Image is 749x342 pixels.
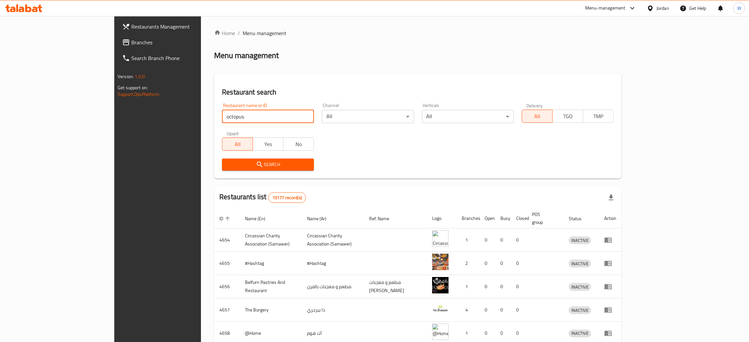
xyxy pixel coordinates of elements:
[599,208,622,228] th: Action
[307,215,335,223] span: Name (Ar)
[219,192,306,203] h2: Restaurants list
[214,29,622,37] nav: breadcrumb
[364,275,427,298] td: مطعم و معجنات [PERSON_NAME]
[525,112,550,121] span: All
[255,139,281,149] span: Yes
[369,215,398,223] span: Ref. Name
[240,252,302,275] td: #Hashtag
[283,138,314,151] button: No
[555,112,581,121] span: TGO
[479,252,495,275] td: 0
[479,208,495,228] th: Open
[302,275,364,298] td: مطعم و معجنات بالفرن
[569,260,591,267] span: INACTIVE
[737,5,741,12] span: W
[511,298,527,322] td: 0
[268,192,306,203] div: Total records count
[569,306,591,314] div: INACTIVE
[552,110,583,123] button: TGO
[432,324,449,340] img: @Home
[522,110,553,123] button: All
[479,275,495,298] td: 0
[569,283,591,291] span: INACTIVE
[269,195,306,201] span: 15177 record(s)
[495,228,511,252] td: 0
[511,275,527,298] td: 0
[479,228,495,252] td: 0
[532,210,556,226] span: POS group
[604,236,616,244] div: Menu
[526,103,543,108] label: Delivery
[432,300,449,317] img: The Burgery
[118,90,159,98] a: Support.OpsPlatform
[456,208,479,228] th: Branches
[118,83,148,92] span: Get support on:
[222,110,314,123] input: Search for restaurant name or ID..
[569,237,591,244] span: INACTIVE
[117,19,239,34] a: Restaurants Management
[302,252,364,275] td: #Hashtag
[222,87,614,97] h2: Restaurant search
[511,252,527,275] td: 0
[456,252,479,275] td: 2
[569,330,591,337] span: INACTIVE
[117,50,239,66] a: Search Branch Phone
[131,54,234,62] span: Search Branch Phone
[495,298,511,322] td: 0
[604,259,616,267] div: Menu
[243,29,286,37] span: Menu management
[214,50,279,61] h2: Menu management
[302,228,364,252] td: ​Circassian ​Charity ​Association​ (Samawer)
[135,72,145,81] span: 1.0.0
[583,110,614,123] button: TMP
[117,34,239,50] a: Branches
[225,139,250,149] span: All
[511,228,527,252] td: 0
[456,275,479,298] td: 1
[227,131,239,136] label: Upsell
[240,228,302,252] td: ​Circassian ​Charity ​Association​ (Samawer)
[222,159,314,171] button: Search
[479,298,495,322] td: 0
[302,298,364,322] td: ذا بيرجري
[586,112,611,121] span: TMP
[432,254,449,270] img: #Hashtag
[495,208,511,228] th: Busy
[253,138,283,151] button: Yes
[422,110,514,123] div: All
[495,275,511,298] td: 0
[131,38,234,46] span: Branches
[604,306,616,314] div: Menu
[286,139,311,149] span: No
[222,138,253,151] button: All
[432,230,449,247] img: ​Circassian ​Charity ​Association​ (Samawer)
[456,228,479,252] td: 1
[511,208,527,228] th: Closed
[219,215,232,223] span: ID
[322,110,414,123] div: All
[603,190,619,205] div: Export file
[240,275,302,298] td: Belfurn Pastries And Restaurant
[604,283,616,290] div: Menu
[131,23,234,31] span: Restaurants Management
[245,215,274,223] span: Name (En)
[118,72,134,81] span: Version:
[495,252,511,275] td: 0
[427,208,456,228] th: Logo
[432,277,449,293] img: Belfurn Pastries And Restaurant
[569,236,591,244] div: INACTIVE
[240,298,302,322] td: The Burgery
[604,329,616,337] div: Menu
[569,215,590,223] span: Status
[585,4,626,12] div: Menu-management
[569,307,591,314] span: INACTIVE
[456,298,479,322] td: 4
[656,5,669,12] div: Jordan
[227,160,309,169] span: Search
